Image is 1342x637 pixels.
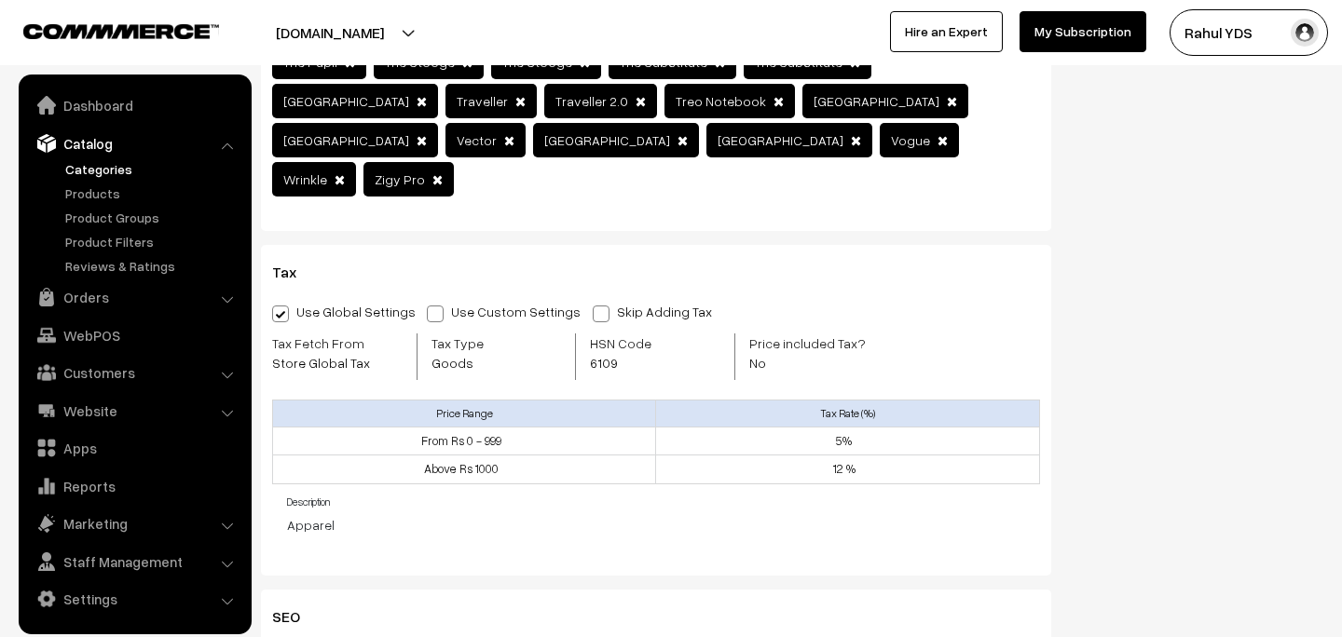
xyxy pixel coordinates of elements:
[555,93,628,109] span: Traveller 2.0
[617,304,712,319] p: Skip Adding Tax
[590,353,679,373] span: 6109
[749,333,881,373] label: Price included Tax?
[814,93,939,109] span: [GEOGRAPHIC_DATA]
[61,208,245,227] a: Product Groups
[457,132,497,148] span: Vector
[211,9,449,56] button: [DOMAIN_NAME]
[23,545,245,578] a: Staff Management
[272,263,319,281] span: Tax
[23,431,245,465] a: Apps
[427,302,590,321] label: Use Custom Settings
[283,132,409,148] span: [GEOGRAPHIC_DATA]
[590,333,679,373] label: HSN Code
[23,356,245,389] a: Customers
[23,127,245,160] a: Catalog
[431,353,526,373] span: Goods
[283,171,327,187] span: Wrinkle
[23,582,245,616] a: Settings
[273,400,656,427] th: Price Range
[656,455,1039,484] td: 12 %
[544,132,670,148] span: [GEOGRAPHIC_DATA]
[1291,19,1319,47] img: user
[375,171,425,187] span: Zigy Pro
[656,400,1039,427] th: Tax Rate (%)
[61,159,245,179] a: Categories
[749,353,881,373] span: No
[656,427,1039,455] td: 5%
[273,455,656,484] td: Above Rs 1000
[23,394,245,427] a: Website
[23,469,245,503] a: Reports
[273,427,656,455] td: From Rs 0 - 999
[23,19,186,41] a: COMMMERCE
[23,280,245,314] a: Orders
[61,232,245,251] a: Product Filters
[61,183,245,203] a: Products
[23,88,245,122] a: Dashboard
[457,93,508,109] span: Traveller
[61,256,245,276] a: Reviews & Ratings
[272,333,403,373] label: Tax Fetch From
[1020,11,1146,52] a: My Subscription
[718,132,843,148] span: [GEOGRAPHIC_DATA]
[1170,9,1328,56] button: Rahul YDS
[272,302,416,321] label: Use Global Settings
[23,24,219,38] img: COMMMERCE
[283,93,409,109] span: [GEOGRAPHIC_DATA]
[431,333,526,373] label: Tax Type
[272,607,322,626] span: SEO
[287,495,1039,508] h4: Description
[23,318,245,352] a: WebPOS
[676,93,766,109] span: Treo Notebook
[287,515,1039,535] p: Apparel
[23,507,245,540] a: Marketing
[890,11,1003,52] a: Hire an Expert
[272,353,403,373] span: Store Global Tax
[891,132,930,148] span: Vogue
